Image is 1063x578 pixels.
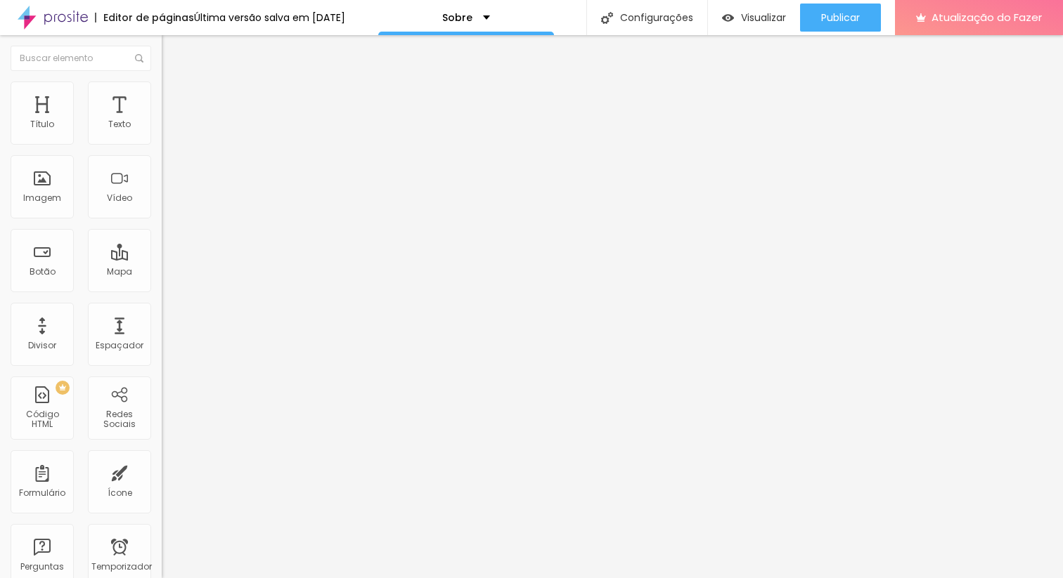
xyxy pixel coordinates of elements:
[108,118,131,130] font: Texto
[442,11,472,25] font: Sobre
[194,11,345,25] font: Última versão salva em [DATE]
[162,35,1063,578] iframe: Editor
[708,4,800,32] button: Visualizar
[135,54,143,63] img: Ícone
[741,11,786,25] font: Visualizar
[821,11,860,25] font: Publicar
[800,4,881,32] button: Publicar
[11,46,151,71] input: Buscar elemento
[932,10,1042,25] font: Atualização do Fazer
[722,12,734,24] img: view-1.svg
[103,408,136,430] font: Redes Sociais
[23,192,61,204] font: Imagem
[620,11,693,25] font: Configurações
[107,192,132,204] font: Vídeo
[91,560,152,572] font: Temporizador
[30,118,54,130] font: Título
[96,339,143,351] font: Espaçador
[107,265,132,277] font: Mapa
[20,560,64,572] font: Perguntas
[28,339,56,351] font: Divisor
[103,11,194,25] font: Editor de páginas
[108,487,132,499] font: Ícone
[30,265,56,277] font: Botão
[19,487,65,499] font: Formulário
[601,12,613,24] img: Ícone
[26,408,59,430] font: Código HTML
